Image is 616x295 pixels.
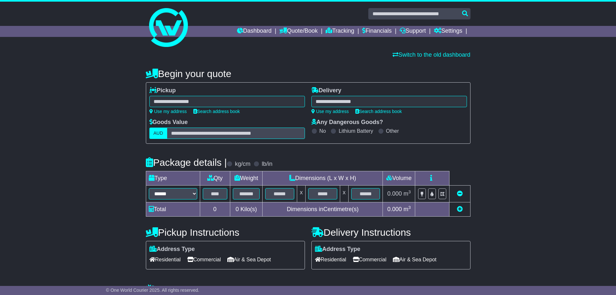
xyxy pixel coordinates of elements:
sup: 3 [408,205,411,210]
span: Commercial [353,255,386,265]
label: Goods Value [149,119,188,126]
span: © One World Courier 2025. All rights reserved. [106,288,200,293]
td: x [340,186,348,202]
td: Qty [200,171,230,186]
td: Volume [383,171,415,186]
label: Other [386,128,399,134]
h4: Package details | [146,157,227,168]
span: Residential [149,255,181,265]
label: Lithium Battery [339,128,373,134]
a: Search address book [355,109,402,114]
td: Type [146,171,200,186]
td: 0 [200,202,230,217]
label: Address Type [149,246,195,253]
span: m [404,190,411,197]
span: 0.000 [387,206,402,212]
a: Search address book [193,109,240,114]
label: Delivery [311,87,341,94]
a: Quote/Book [279,26,318,37]
span: Commercial [187,255,221,265]
a: Settings [434,26,462,37]
td: Weight [230,171,263,186]
label: lb/in [262,161,272,168]
a: Add new item [457,206,463,212]
span: Residential [315,255,346,265]
a: Support [400,26,426,37]
span: Air & Sea Depot [227,255,271,265]
h4: Pickup Instructions [146,227,305,238]
label: No [319,128,326,134]
label: AUD [149,128,168,139]
a: Remove this item [457,190,463,197]
td: Total [146,202,200,217]
span: Air & Sea Depot [393,255,437,265]
td: Kilo(s) [230,202,263,217]
a: Financials [362,26,392,37]
span: 0 [235,206,239,212]
label: Any Dangerous Goods? [311,119,383,126]
h4: Delivery Instructions [311,227,470,238]
td: Dimensions in Centimetre(s) [263,202,383,217]
td: x [297,186,306,202]
a: Tracking [326,26,354,37]
a: Switch to the old dashboard [393,51,470,58]
label: Address Type [315,246,361,253]
label: Pickup [149,87,176,94]
td: Dimensions (L x W x H) [263,171,383,186]
a: Use my address [149,109,187,114]
span: m [404,206,411,212]
sup: 3 [408,189,411,194]
span: 0.000 [387,190,402,197]
h4: Warranty & Insurance [146,284,470,295]
a: Dashboard [237,26,272,37]
h4: Begin your quote [146,68,470,79]
a: Use my address [311,109,349,114]
label: kg/cm [235,161,250,168]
